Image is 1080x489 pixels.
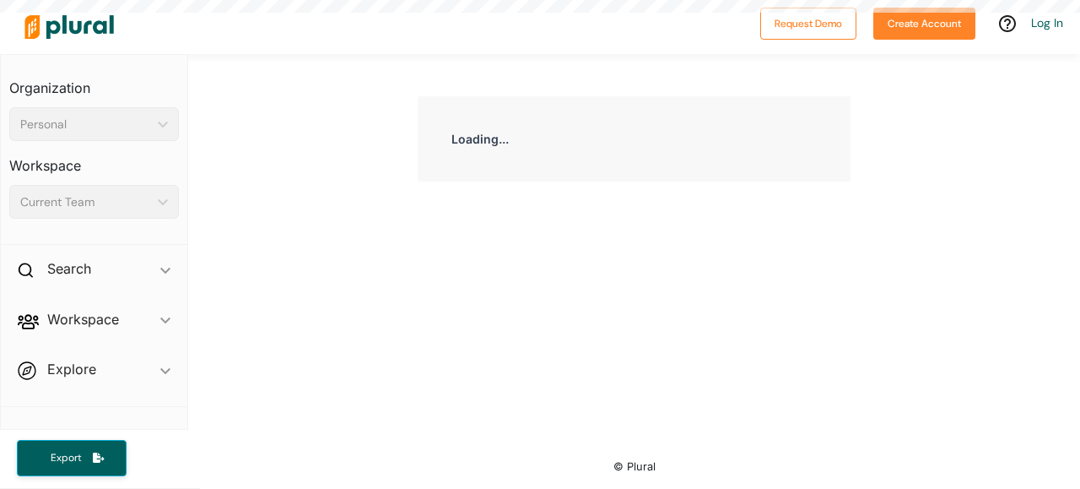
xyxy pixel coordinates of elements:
[418,96,850,182] div: Loading...
[873,8,975,40] button: Create Account
[17,440,127,476] button: Export
[760,8,856,40] button: Request Demo
[760,14,856,31] a: Request Demo
[47,259,91,278] h2: Search
[20,193,151,211] div: Current Team
[39,451,93,465] span: Export
[20,116,151,133] div: Personal
[873,14,975,31] a: Create Account
[613,460,656,473] small: © Plural
[9,63,179,101] h3: Organization
[1031,15,1063,30] a: Log In
[9,141,179,178] h3: Workspace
